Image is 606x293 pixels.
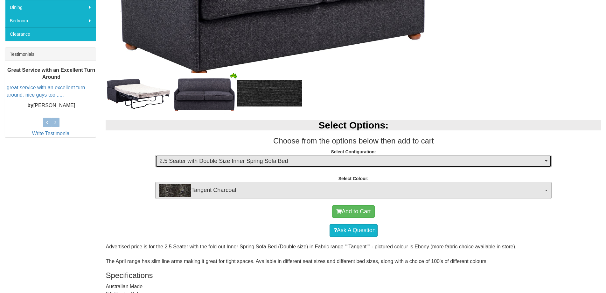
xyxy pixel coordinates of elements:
[159,157,543,165] span: 2.5 Seater with Double Size Inner Spring Sofa Bed
[159,184,191,197] img: Tangent Charcoal
[318,120,388,130] b: Select Options:
[5,27,96,41] a: Clearance
[7,85,85,98] a: great service with an excellent turn around. nice guys too......
[106,271,601,280] h3: Specifications
[155,155,552,168] button: 2.5 Seater with Double Size Inner Spring Sofa Bed
[7,67,95,80] b: Great Service with an Excellent Turn Around
[331,149,376,154] strong: Select Configuration:
[155,182,552,199] button: Tangent CharcoalTangent Charcoal
[5,14,96,27] a: Bedroom
[159,184,543,197] span: Tangent Charcoal
[332,205,375,218] button: Add to Cart
[32,131,71,136] a: Write Testimonial
[27,103,33,108] b: by
[5,48,96,61] div: Testimonials
[5,1,96,14] a: Dining
[7,102,96,109] p: [PERSON_NAME]
[106,137,601,145] h3: Choose from the options below then add to cart
[338,176,369,181] strong: Select Colour:
[330,224,378,237] a: Ask A Question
